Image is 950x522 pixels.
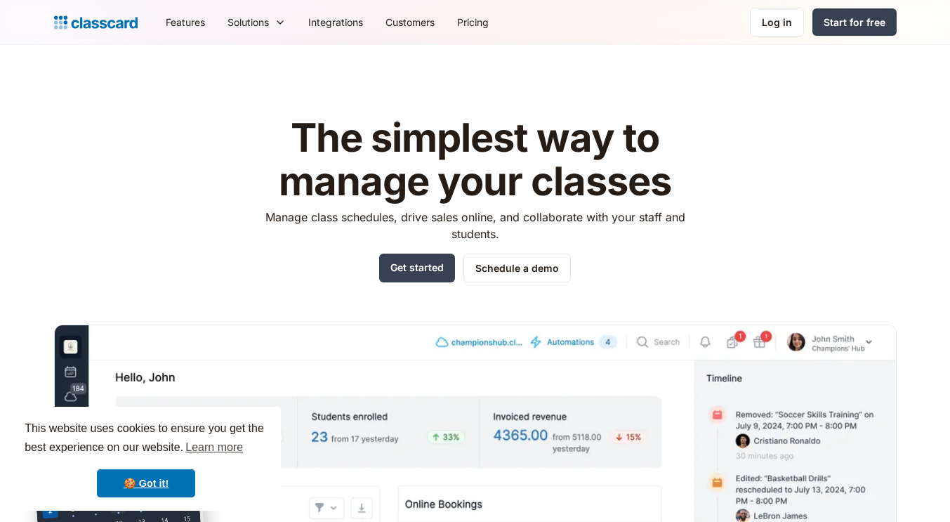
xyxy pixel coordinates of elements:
a: Log in [750,8,804,37]
span: This website uses cookies to ensure you get the best experience on our website. [25,420,268,458]
a: Schedule a demo [463,254,571,282]
div: Solutions [216,6,297,38]
div: Solutions [227,15,269,30]
a: Start for free [812,8,897,36]
p: Manage class schedules, drive sales online, and collaborate with your staff and students. [252,209,698,242]
a: Features [154,6,216,38]
a: Get started [379,254,455,282]
div: cookieconsent [11,407,281,511]
a: learn more about cookies [183,437,245,458]
div: Start for free [824,15,885,30]
h1: The simplest way to manage your classes [252,117,698,203]
a: dismiss cookie message [97,469,195,497]
a: Integrations [297,6,374,38]
a: Customers [374,6,446,38]
a: Pricing [446,6,500,38]
div: Log in [762,15,792,30]
a: home [54,13,138,32]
